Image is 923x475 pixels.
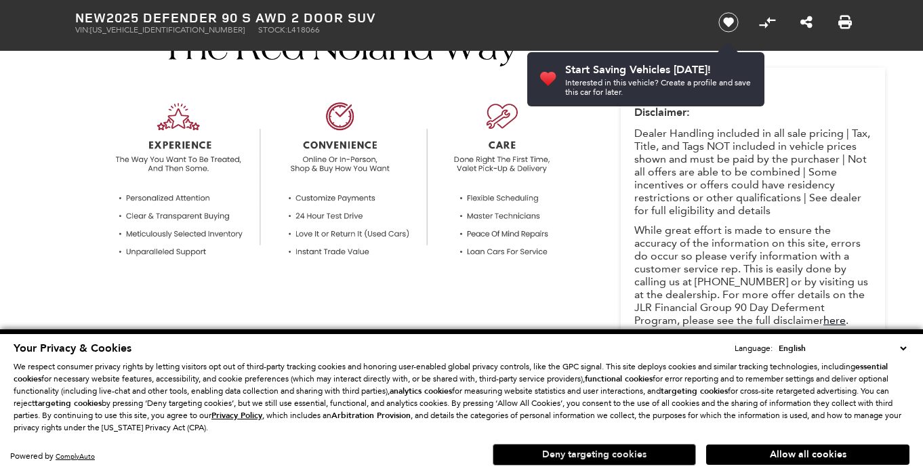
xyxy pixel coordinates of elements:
p: Dealer Handling included in all sale pricing | Tax, Title, and Tags NOT included in vehicle price... [634,127,871,217]
strong: targeting cookies [661,386,728,396]
a: here [823,314,846,327]
div: Language: [735,344,773,352]
span: L418066 [287,25,320,35]
a: Print this New 2025 Defender 90 S AWD 2 Door SUV [838,14,852,30]
p: While great effort is made to ensure the accuracy of the information on this site, errors do occu... [634,224,871,327]
strong: functional cookies [585,373,653,384]
strong: Arbitration Provision [331,410,411,421]
h1: 2025 Defender 90 S AWD 2 Door SUV [75,10,695,25]
button: Allow all cookies [706,445,909,465]
a: Privacy Policy [211,411,262,420]
button: Deny targeting cookies [493,444,696,466]
p: Please Call for Price [634,85,871,98]
strong: targeting cookies [35,398,102,409]
strong: New [75,8,106,26]
button: Save vehicle [714,12,743,33]
strong: analytics cookies [390,386,452,396]
p: We respect consumer privacy rights by letting visitors opt out of third-party tracking cookies an... [14,360,909,434]
strong: Disclaimer: [634,105,690,120]
a: Share this New 2025 Defender 90 S AWD 2 Door SUV [800,14,813,30]
span: [US_VEHICLE_IDENTIFICATION_NUMBER] [90,25,245,35]
div: Powered by [10,452,95,461]
button: Compare vehicle [757,12,777,33]
span: VIN: [75,25,90,35]
span: Stock: [258,25,287,35]
select: Language Select [775,342,909,355]
span: Your Privacy & Cookies [14,341,131,356]
a: ComplyAuto [56,452,95,461]
u: Privacy Policy [211,410,262,421]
